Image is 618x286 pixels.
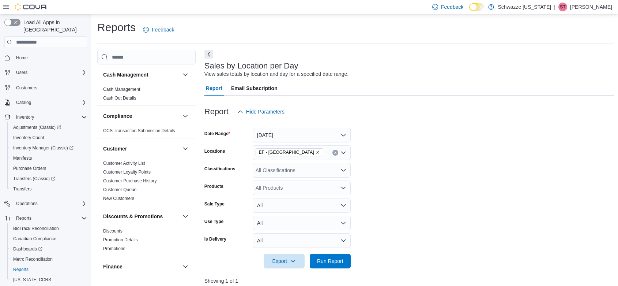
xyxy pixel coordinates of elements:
[16,55,28,61] span: Home
[13,83,87,92] span: Customers
[13,214,34,223] button: Reports
[103,170,151,175] a: Customer Loyalty Points
[103,178,157,183] a: Customer Purchase History
[13,246,42,252] span: Dashboards
[7,122,90,133] a: Adjustments (Classic)
[10,224,62,233] a: BioTrack Reconciliation
[253,216,351,230] button: All
[10,255,56,264] a: Metrc Reconciliation
[13,267,29,272] span: Reports
[10,234,87,243] span: Canadian Compliance
[181,144,190,153] button: Customer
[204,107,229,116] h3: Report
[10,245,87,253] span: Dashboards
[13,53,87,62] span: Home
[103,161,145,166] a: Customer Activity List
[97,227,196,256] div: Discounts & Promotions
[13,125,61,130] span: Adjustments (Classic)
[103,160,145,166] span: Customer Activity List
[15,3,48,11] img: Cova
[234,104,287,119] button: Hide Parameters
[340,167,346,173] button: Open list of options
[13,199,87,208] span: Operations
[1,213,90,223] button: Reports
[256,148,323,156] span: EF - Glendale
[16,215,31,221] span: Reports
[10,123,64,132] a: Adjustments (Classic)
[10,234,59,243] a: Canadian Compliance
[103,237,138,243] span: Promotion Details
[7,174,90,184] a: Transfers (Classic)
[13,236,56,242] span: Canadian Compliance
[7,254,90,264] button: Metrc Reconciliation
[10,265,31,274] a: Reports
[10,174,58,183] a: Transfers (Classic)
[204,62,298,70] h3: Sales by Location per Day
[13,277,51,283] span: [US_STATE] CCRS
[1,82,90,93] button: Customers
[103,263,123,270] h3: Finance
[7,133,90,143] button: Inventory Count
[13,68,87,77] span: Users
[10,255,87,264] span: Metrc Reconciliation
[103,229,123,234] a: Discounts
[231,81,278,96] span: Email Subscription
[16,85,37,91] span: Customers
[181,262,190,271] button: Finance
[13,83,40,92] a: Customers
[7,163,90,174] button: Purchase Orders
[13,214,87,223] span: Reports
[181,70,190,79] button: Cash Management
[469,3,485,11] input: Dark Mode
[13,113,87,122] span: Inventory
[16,114,34,120] span: Inventory
[316,150,320,155] button: Remove EF - Glendale from selection in this group
[13,166,46,171] span: Purchase Orders
[204,166,235,172] label: Classifications
[10,224,87,233] span: BioTrack Reconciliation
[7,153,90,163] button: Manifests
[103,213,163,220] h3: Discounts & Promotions
[103,196,134,201] a: New Customers
[310,254,351,268] button: Run Report
[13,176,55,182] span: Transfers (Classic)
[13,256,53,262] span: Metrc Reconciliation
[103,196,134,201] span: New Customers
[554,3,555,11] p: |
[13,226,59,231] span: BioTrack Reconciliation
[103,187,136,192] a: Customer Queue
[560,3,565,11] span: ST
[10,265,87,274] span: Reports
[16,70,27,75] span: Users
[103,145,180,152] button: Customer
[13,199,41,208] button: Operations
[103,87,140,92] a: Cash Management
[10,164,87,173] span: Purchase Orders
[103,279,138,284] a: GL Account Totals
[10,144,76,152] a: Inventory Manager (Classic)
[1,52,90,63] button: Home
[204,236,226,242] label: Is Delivery
[332,150,338,156] button: Clear input
[103,128,175,134] span: OCS Transaction Submission Details
[204,219,223,224] label: Use Type
[204,131,230,137] label: Date Range
[140,22,177,37] a: Feedback
[340,150,346,156] button: Open list of options
[204,70,348,78] div: View sales totals by location and day for a specified date range.
[103,213,180,220] button: Discounts & Promotions
[103,71,180,78] button: Cash Management
[10,275,87,284] span: Washington CCRS
[103,112,180,120] button: Compliance
[13,186,31,192] span: Transfers
[103,228,123,234] span: Discounts
[16,201,38,207] span: Operations
[13,53,31,62] a: Home
[20,19,87,33] span: Load All Apps in [GEOGRAPHIC_DATA]
[7,234,90,244] button: Canadian Compliance
[498,3,551,11] p: Schwazze [US_STATE]
[246,108,284,115] span: Hide Parameters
